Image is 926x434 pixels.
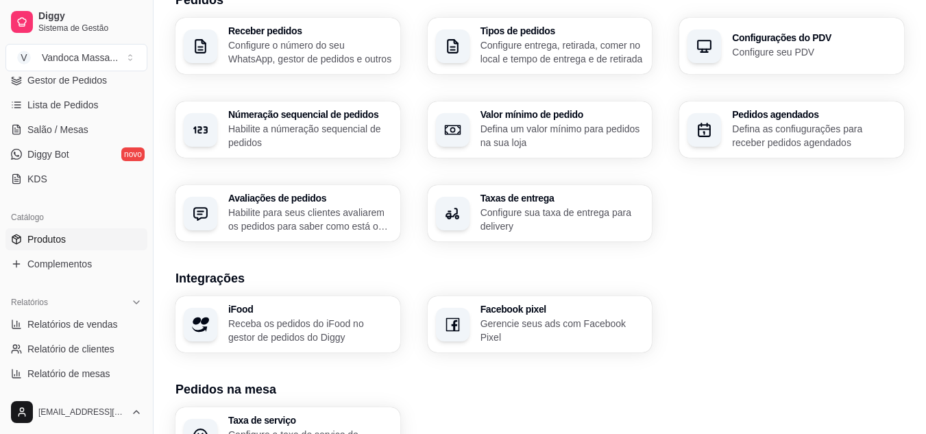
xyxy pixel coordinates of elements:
[228,110,392,119] h3: Númeração sequencial de pedidos
[5,338,147,360] a: Relatório de clientes
[5,253,147,275] a: Complementos
[228,26,392,36] h3: Receber pedidos
[5,5,147,38] a: DiggySistema de Gestão
[480,304,644,314] h3: Facebook pixel
[732,33,896,43] h3: Configurações do PDV
[480,317,644,344] p: Gerencie seus ads com Facebook Pixel
[428,185,653,241] button: Taxas de entregaConfigure sua taxa de entrega para delivery
[428,101,653,158] button: Valor mínimo de pedidoDefina um valor mínimo para pedidos na sua loja
[17,51,31,64] span: V
[5,363,147,385] a: Relatório de mesas
[5,228,147,250] a: Produtos
[228,415,392,425] h3: Taxa de serviço
[27,147,69,161] span: Diggy Bot
[228,122,392,149] p: Habilite a númeração sequencial de pedidos
[42,51,118,64] div: Vandoca Massa ...
[5,143,147,165] a: Diggy Botnovo
[480,193,644,203] h3: Taxas de entrega
[5,168,147,190] a: KDS
[175,18,400,74] button: Receber pedidosConfigure o número do seu WhatsApp, gestor de pedidos e outros
[5,206,147,228] div: Catálogo
[27,98,99,112] span: Lista de Pedidos
[175,380,904,399] h3: Pedidos na mesa
[175,185,400,241] button: Avaliações de pedidosHabilite para seus clientes avaliarem os pedidos para saber como está o feed...
[428,296,653,352] button: Facebook pixelGerencie seus ads com Facebook Pixel
[228,206,392,233] p: Habilite para seus clientes avaliarem os pedidos para saber como está o feedback da sua loja
[38,407,125,418] span: [EMAIL_ADDRESS][DOMAIN_NAME]
[5,69,147,91] a: Gestor de Pedidos
[175,101,400,158] button: Númeração sequencial de pedidosHabilite a númeração sequencial de pedidos
[175,269,904,288] h3: Integrações
[27,172,47,186] span: KDS
[228,317,392,344] p: Receba os pedidos do iFood no gestor de pedidos do Diggy
[480,122,644,149] p: Defina um valor mínimo para pedidos na sua loja
[679,18,904,74] button: Configurações do PDVConfigure seu PDV
[11,297,48,308] span: Relatórios
[38,10,142,23] span: Diggy
[5,44,147,71] button: Select a team
[228,304,392,314] h3: iFood
[480,26,644,36] h3: Tipos de pedidos
[732,110,896,119] h3: Pedidos agendados
[27,73,107,87] span: Gestor de Pedidos
[480,110,644,119] h3: Valor mínimo de pedido
[27,257,92,271] span: Complementos
[27,317,118,331] span: Relatórios de vendas
[228,193,392,203] h3: Avaliações de pedidos
[732,122,896,149] p: Defina as confiugurações para receber pedidos agendados
[27,232,66,246] span: Produtos
[38,23,142,34] span: Sistema de Gestão
[5,387,147,409] a: Relatório de fidelidadenovo
[679,101,904,158] button: Pedidos agendadosDefina as confiugurações para receber pedidos agendados
[228,38,392,66] p: Configure o número do seu WhatsApp, gestor de pedidos e outros
[480,38,644,66] p: Configure entrega, retirada, comer no local e tempo de entrega e de retirada
[480,206,644,233] p: Configure sua taxa de entrega para delivery
[732,45,896,59] p: Configure seu PDV
[27,367,110,381] span: Relatório de mesas
[5,313,147,335] a: Relatórios de vendas
[5,119,147,141] a: Salão / Mesas
[5,94,147,116] a: Lista de Pedidos
[175,296,400,352] button: iFoodReceba os pedidos do iFood no gestor de pedidos do Diggy
[27,342,114,356] span: Relatório de clientes
[5,396,147,429] button: [EMAIL_ADDRESS][DOMAIN_NAME]
[428,18,653,74] button: Tipos de pedidosConfigure entrega, retirada, comer no local e tempo de entrega e de retirada
[27,123,88,136] span: Salão / Mesas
